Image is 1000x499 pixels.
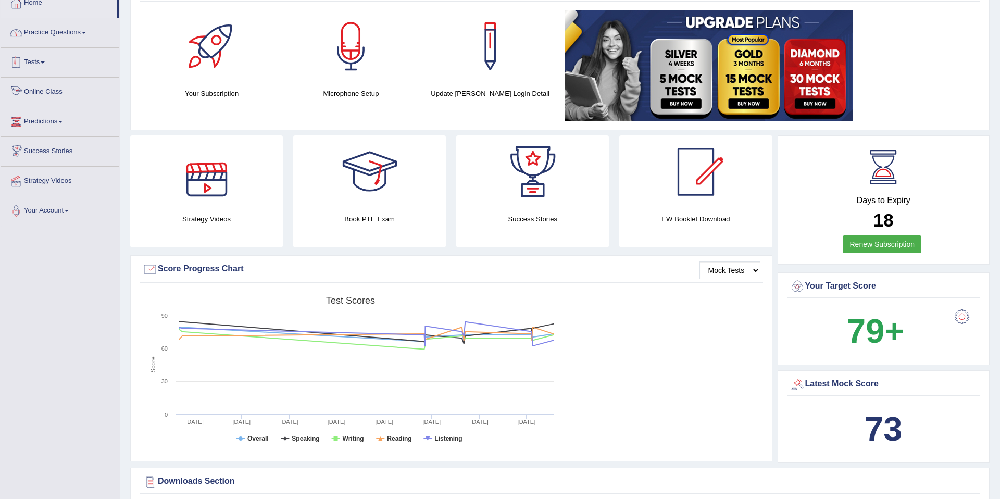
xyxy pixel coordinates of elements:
b: 79+ [847,312,904,350]
text: 0 [165,411,168,418]
tspan: [DATE] [422,419,441,425]
tspan: Test scores [326,295,375,306]
h4: Book PTE Exam [293,214,446,224]
h4: Microphone Setup [286,88,415,99]
tspan: [DATE] [376,419,394,425]
tspan: Score [149,356,157,373]
tspan: Writing [343,435,364,442]
text: 90 [161,313,168,319]
div: Latest Mock Score [790,377,978,392]
b: 18 [873,210,894,230]
h4: Your Subscription [147,88,276,99]
h4: Days to Expiry [790,196,978,205]
a: Tests [1,48,119,74]
a: Online Class [1,78,119,104]
h4: EW Booklet Download [619,214,772,224]
img: small5.jpg [565,10,853,121]
tspan: [DATE] [328,419,346,425]
tspan: [DATE] [518,419,536,425]
b: 73 [865,410,902,448]
div: Score Progress Chart [142,261,760,277]
a: Practice Questions [1,18,119,44]
h4: Update [PERSON_NAME] Login Detail [426,88,555,99]
div: Downloads Section [142,474,978,490]
tspan: Overall [247,435,269,442]
text: 30 [161,378,168,384]
text: 60 [161,345,168,352]
tspan: [DATE] [185,419,204,425]
tspan: Reading [387,435,411,442]
a: Renew Subscription [843,235,921,253]
div: Your Target Score [790,279,978,294]
tspan: [DATE] [280,419,298,425]
h4: Success Stories [456,214,609,224]
a: Predictions [1,107,119,133]
tspan: [DATE] [232,419,251,425]
a: Your Account [1,196,119,222]
a: Strategy Videos [1,167,119,193]
tspan: [DATE] [470,419,489,425]
tspan: Speaking [292,435,319,442]
tspan: Listening [434,435,462,442]
h4: Strategy Videos [130,214,283,224]
a: Success Stories [1,137,119,163]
